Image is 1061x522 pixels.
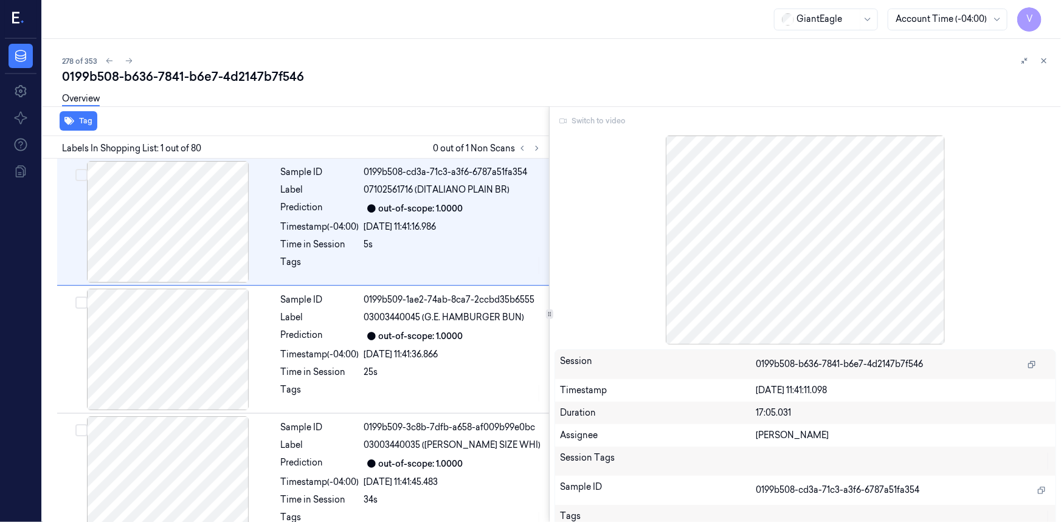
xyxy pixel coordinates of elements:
[560,481,756,500] div: Sample ID
[756,429,1051,442] div: [PERSON_NAME]
[60,111,97,131] button: Tag
[1017,7,1042,32] button: V
[379,458,463,470] div: out-of-scope: 1.0000
[75,169,88,181] button: Select row
[364,366,542,379] div: 25s
[62,56,97,66] span: 278 of 353
[281,294,359,306] div: Sample ID
[281,366,359,379] div: Time in Session
[281,439,359,452] div: Label
[281,184,359,196] div: Label
[75,424,88,436] button: Select row
[281,238,359,251] div: Time in Session
[364,238,542,251] div: 5s
[364,311,525,324] span: 03003440045 (G.E. HAMBURGER BUN)
[364,493,542,506] div: 34s
[756,358,924,371] span: 0199b508-b636-7841-b6e7-4d2147b7f546
[281,383,359,403] div: Tags
[281,421,359,434] div: Sample ID
[364,439,541,452] span: 03003440035 ([PERSON_NAME] SIZE WHI)
[364,184,510,196] span: 07102561716 (DITALIANO PLAIN BR)
[756,407,1051,419] div: 17:05.031
[62,92,100,106] a: Overview
[364,166,542,179] div: 0199b508-cd3a-71c3-a3f6-6787a51fa354
[281,456,359,471] div: Prediction
[281,221,359,233] div: Timestamp (-04:00)
[281,166,359,179] div: Sample ID
[364,221,542,233] div: [DATE] 11:41:16.986
[433,141,544,156] span: 0 out of 1 Non Scans
[379,202,463,215] div: out-of-scope: 1.0000
[281,201,359,216] div: Prediction
[560,407,756,419] div: Duration
[75,297,88,309] button: Select row
[281,256,359,275] div: Tags
[756,384,1051,397] div: [DATE] 11:41:11.098
[560,452,756,471] div: Session Tags
[281,311,359,324] div: Label
[62,68,1051,85] div: 0199b508-b636-7841-b6e7-4d2147b7f546
[560,384,756,397] div: Timestamp
[281,348,359,361] div: Timestamp (-04:00)
[281,329,359,343] div: Prediction
[560,355,756,374] div: Session
[379,330,463,343] div: out-of-scope: 1.0000
[281,493,359,506] div: Time in Session
[364,476,542,489] div: [DATE] 11:41:45.483
[364,348,542,361] div: [DATE] 11:41:36.866
[364,421,542,434] div: 0199b509-3c8b-7dfb-a658-af009b99e0bc
[560,429,756,442] div: Assignee
[364,294,542,306] div: 0199b509-1ae2-74ab-8ca7-2ccbd35b6555
[281,476,359,489] div: Timestamp (-04:00)
[756,484,920,496] span: 0199b508-cd3a-71c3-a3f6-6787a51fa354
[62,142,201,155] span: Labels In Shopping List: 1 out of 80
